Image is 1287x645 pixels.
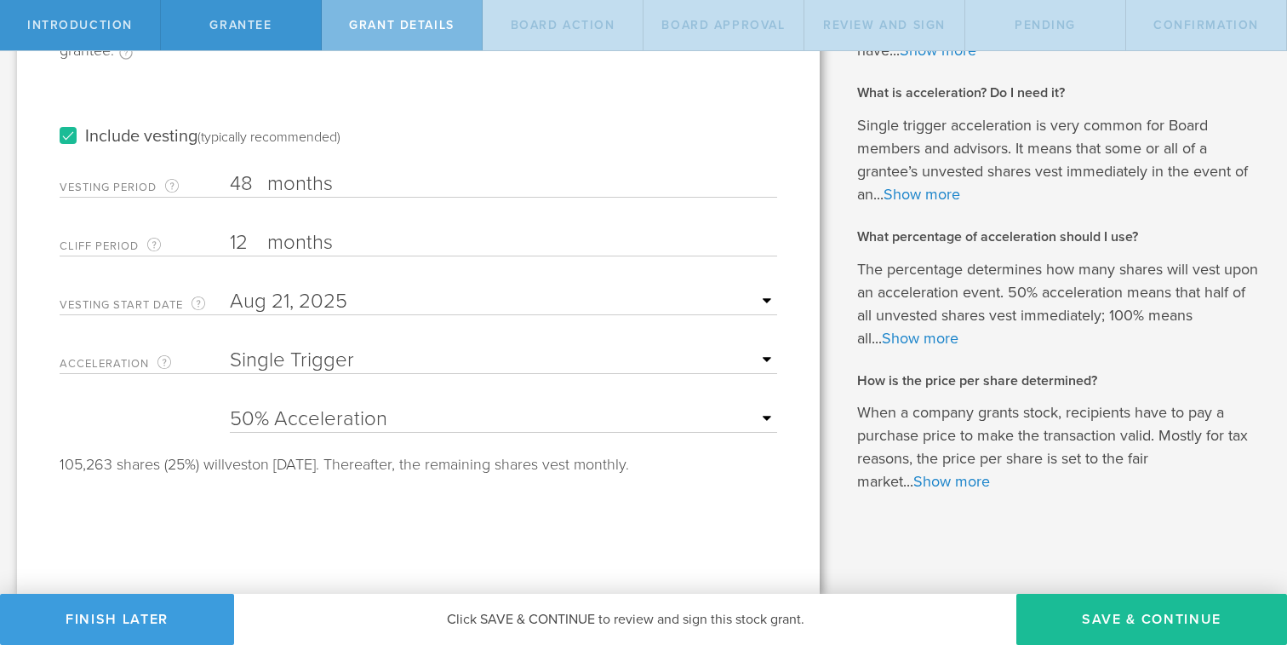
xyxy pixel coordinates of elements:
[1015,18,1076,32] span: Pending
[882,329,958,348] a: Show more
[913,472,990,491] a: Show more
[857,84,1261,102] h2: What is acceleration? Do I need it?
[60,295,230,314] label: Vesting Start Date
[60,27,777,77] div: The grantee will owe $4.21 for this grant. This grant will result in an estimated $0 of taxable i...
[857,258,1261,350] p: The percentage determines how many shares will vest upon an acceleration event. 50% acceleration ...
[267,171,438,200] label: months
[230,289,777,314] input: Required
[267,230,438,259] label: months
[27,18,133,32] span: Introduction
[349,18,455,32] span: Grant Details
[230,171,777,197] input: Number of months
[661,18,785,32] span: Board Approval
[1153,18,1259,32] span: Confirmation
[230,230,777,256] input: Number of months
[209,18,272,32] span: Grantee
[857,371,1261,390] h2: How is the price per share determined?
[511,18,615,32] span: Board Action
[234,594,1016,645] div: Click SAVE & CONTINUE to review and sign this stock grant.
[857,227,1261,246] h2: What percentage of acceleration should I use?
[857,401,1261,493] p: When a company grants stock, recipients have to pay a purchase price to make the transaction vali...
[60,177,230,197] label: Vesting Period
[884,185,960,204] a: Show more
[1016,594,1287,645] button: Save & Continue
[823,18,946,32] span: Review and Sign
[60,236,230,256] label: Cliff Period
[60,457,777,472] div: 105,263 shares (25%) will on [DATE]. Thereafter, the remaining shares vest monthly.
[60,354,230,373] label: Acceleration
[857,114,1261,206] p: Single trigger acceleration is very common for Board members and advisors. It means that some or ...
[197,129,340,146] div: (typically recommended)
[60,128,340,146] label: Include vesting
[225,455,252,474] span: vest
